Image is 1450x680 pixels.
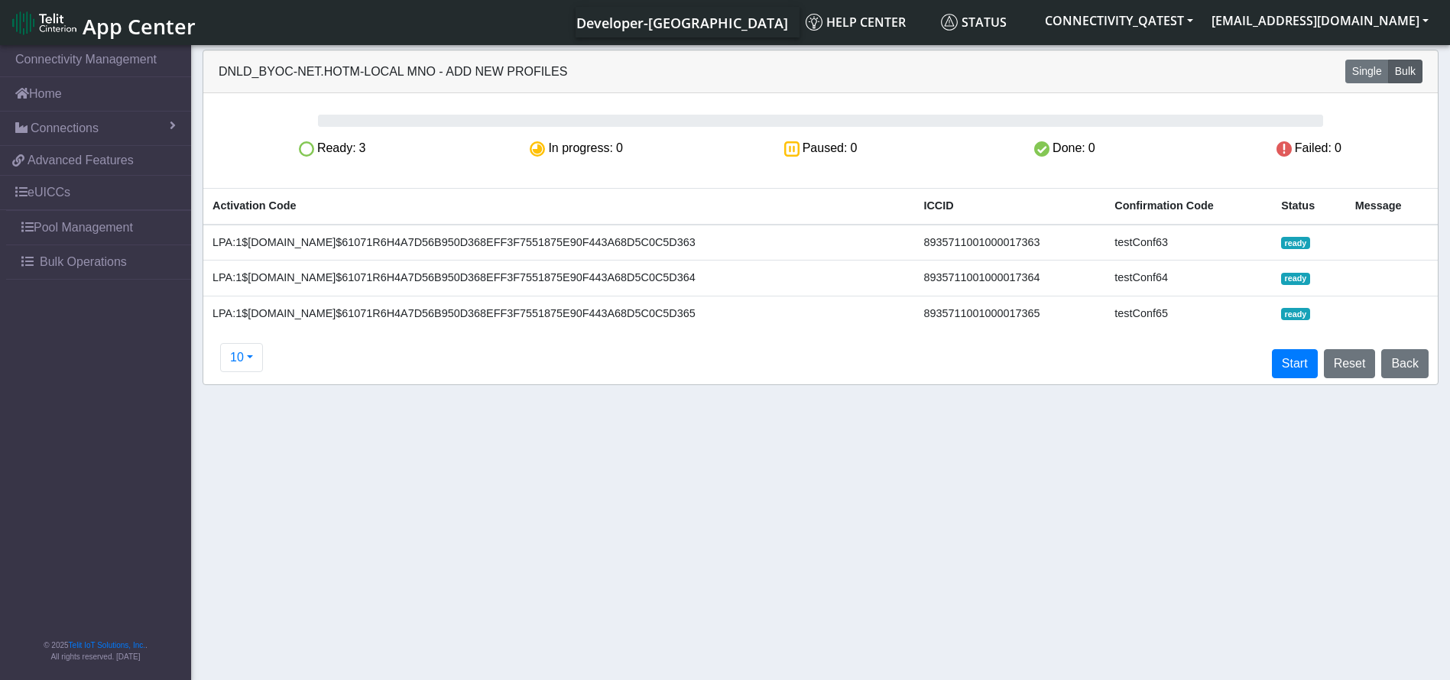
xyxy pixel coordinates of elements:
img: logo-telit-cinterion-gw-new.png [12,11,76,35]
span: App Center [83,12,196,40]
span: Status [941,14,1007,31]
a: Bulk Operations [6,245,191,279]
button: Single [1345,60,1389,83]
span: ready [1281,237,1309,249]
a: Status [935,7,1036,37]
td: 8935711001000017363 [914,225,1105,261]
button: [EMAIL_ADDRESS][DOMAIN_NAME] [1202,7,1438,34]
button: Reset [1324,349,1376,378]
span: 3 [359,141,366,154]
button: Back [1381,349,1429,378]
a: Help center [800,7,935,37]
td: testConf64 [1105,261,1272,296]
img: Success [1034,141,1049,157]
span: Failed [1295,141,1332,154]
a: Pool Management [6,211,191,244]
td: LPA:1$[DOMAIN_NAME]$61071R6H4A7D56B950D368EFF3F7551875E90F443A68D5C0C5D364 [203,261,914,296]
span: Done [1053,141,1085,154]
span: Paused [803,141,848,154]
a: Your current platform instance [576,7,787,37]
span: 0 [850,141,857,154]
th: ICCID [914,189,1105,225]
a: Telit IoT Solutions, Inc. [69,641,145,649]
th: Activation Code [203,189,914,225]
img: Ready [299,141,314,157]
span: Ready [317,141,356,154]
img: status.svg [941,14,958,31]
span: 0 [616,141,623,154]
span: Help center [806,14,906,31]
button: CONNECTIVITY_QATEST [1036,7,1202,34]
span: Developer-[GEOGRAPHIC_DATA] [576,14,788,32]
a: App Center [12,6,193,39]
span: ready [1281,273,1309,285]
td: testConf63 [1105,225,1272,261]
td: 8935711001000017364 [914,261,1105,296]
span: ready [1281,308,1309,320]
th: Confirmation Code [1105,189,1272,225]
th: Status [1272,189,1345,225]
td: LPA:1$[DOMAIN_NAME]$61071R6H4A7D56B950D368EFF3F7551875E90F443A68D5C0C5D365 [203,296,914,331]
td: LPA:1$[DOMAIN_NAME]$61071R6H4A7D56B950D368EFF3F7551875E90F443A68D5C0C5D363 [203,225,914,261]
button: Start [1272,349,1318,378]
span: Bulk Operations [40,253,127,271]
button: Bulk [1388,60,1422,83]
img: In progress [530,141,545,157]
img: knowledge.svg [806,14,822,31]
span: 0 [1088,141,1095,154]
td: 8935711001000017365 [914,296,1105,331]
img: Failed [1276,141,1292,157]
span: Connections [31,119,99,138]
img: Paused [784,141,800,157]
span: Advanced Features [28,151,134,170]
span: In progress [548,141,613,154]
th: Message [1346,189,1438,225]
span: 0 [1335,141,1341,154]
td: testConf65 [1105,296,1272,331]
button: 10 [220,343,263,372]
div: DNLD_BYOC-net.hotm-Local MNO - Add new profiles [207,63,821,81]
